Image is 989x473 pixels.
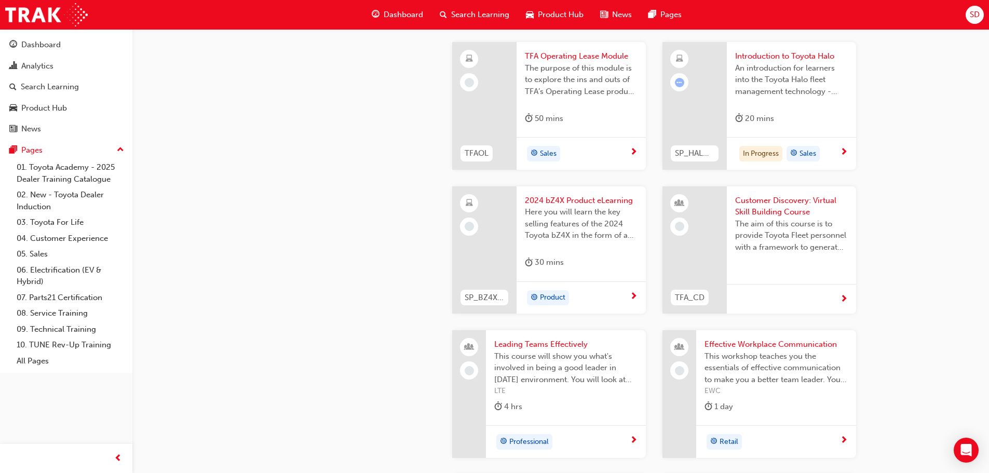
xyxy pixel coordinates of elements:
[705,400,712,413] span: duration-icon
[735,112,774,125] div: 20 mins
[525,256,564,269] div: 30 mins
[21,39,61,51] div: Dashboard
[4,57,128,76] a: Analytics
[12,337,128,353] a: 10. TUNE Rev-Up Training
[676,197,683,210] span: learningResourceType_INSTRUCTOR_LED-icon
[117,143,124,157] span: up-icon
[431,4,518,25] a: search-iconSearch Learning
[612,9,632,21] span: News
[21,102,67,114] div: Product Hub
[735,195,848,218] span: Customer Discovery: Virtual Skill Building Course
[12,159,128,187] a: 01. Toyota Academy - 2025 Dealer Training Catalogue
[9,104,17,113] span: car-icon
[384,9,423,21] span: Dashboard
[662,42,856,170] a: SP_HALO_INTRO_1223_ELIntroduction to Toyota HaloAn introduction for learners into the Toyota Halo...
[790,147,797,160] span: target-icon
[840,295,848,304] span: next-icon
[710,435,717,449] span: target-icon
[640,4,690,25] a: pages-iconPages
[5,3,88,26] img: Trak
[4,35,128,55] a: Dashboard
[9,125,17,134] span: news-icon
[735,50,848,62] span: Introduction to Toyota Halo
[739,146,782,161] div: In Progress
[509,436,549,448] span: Professional
[676,52,683,66] span: learningResourceType_ELEARNING-icon
[4,141,128,160] button: Pages
[21,123,41,135] div: News
[600,8,608,21] span: news-icon
[494,339,638,350] span: Leading Teams Effectively
[9,40,17,50] span: guage-icon
[675,78,684,87] span: learningRecordVerb_ATTEMPT-icon
[466,197,473,210] span: learningResourceType_ELEARNING-icon
[494,400,502,413] span: duration-icon
[12,214,128,231] a: 03. Toyota For Life
[465,78,474,87] span: learningRecordVerb_NONE-icon
[540,292,565,304] span: Product
[21,60,53,72] div: Analytics
[9,62,17,71] span: chart-icon
[372,8,380,21] span: guage-icon
[500,435,507,449] span: target-icon
[465,147,489,159] span: TFAOL
[648,8,656,21] span: pages-icon
[966,6,984,24] button: SD
[465,292,504,304] span: SP_BZ4X_NM_0224_EL01
[494,400,522,413] div: 4 hrs
[451,9,509,21] span: Search Learning
[676,341,683,354] span: people-icon
[592,4,640,25] a: news-iconNews
[705,385,848,397] span: EWC
[675,366,684,375] span: learningRecordVerb_NONE-icon
[12,246,128,262] a: 05. Sales
[114,452,122,465] span: prev-icon
[525,112,533,125] span: duration-icon
[705,339,848,350] span: Effective Workplace Communication
[662,186,856,314] a: TFA_CDCustomer Discovery: Virtual Skill Building CourseThe aim of this course is to provide Toyot...
[4,77,128,97] a: Search Learning
[531,147,538,160] span: target-icon
[9,146,17,155] span: pages-icon
[675,292,705,304] span: TFA_CD
[675,147,714,159] span: SP_HALO_INTRO_1223_EL
[526,8,534,21] span: car-icon
[452,186,646,314] a: SP_BZ4X_NM_0224_EL012024 bZ4X Product eLearningHere you will learn the key selling features of th...
[21,81,79,93] div: Search Learning
[12,262,128,290] a: 06. Electrification (EV & Hybrid)
[494,350,638,386] span: This course will show you what's involved in being a good leader in [DATE] environment. You will ...
[440,8,447,21] span: search-icon
[525,206,638,241] span: Here you will learn the key selling features of the 2024 Toyota bZ4X in the form of a virtual 6-p...
[630,292,638,302] span: next-icon
[735,62,848,98] span: An introduction for learners into the Toyota Halo fleet management technology - including overvie...
[465,222,474,231] span: learningRecordVerb_NONE-icon
[630,436,638,445] span: next-icon
[538,9,584,21] span: Product Hub
[21,144,43,156] div: Pages
[12,305,128,321] a: 08. Service Training
[12,231,128,247] a: 04. Customer Experience
[466,52,473,66] span: learningResourceType_ELEARNING-icon
[800,148,816,160] span: Sales
[4,99,128,118] a: Product Hub
[4,119,128,139] a: News
[12,187,128,214] a: 02. New - Toyota Dealer Induction
[12,290,128,306] a: 07. Parts21 Certification
[4,33,128,141] button: DashboardAnalyticsSearch LearningProduct HubNews
[660,9,682,21] span: Pages
[735,112,743,125] span: duration-icon
[466,341,473,354] span: people-icon
[12,353,128,369] a: All Pages
[9,83,17,92] span: search-icon
[525,50,638,62] span: TFA Operating Lease Module
[494,385,638,397] span: LTE
[452,42,646,170] a: TFAOLTFA Operating Lease ModuleThe purpose of this module is to explore the ins and outs of TFA’s...
[531,291,538,305] span: target-icon
[525,256,533,269] span: duration-icon
[840,436,848,445] span: next-icon
[705,350,848,386] span: This workshop teaches you the essentials of effective communication to make you a better team lea...
[970,9,980,21] span: SD
[525,112,563,125] div: 50 mins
